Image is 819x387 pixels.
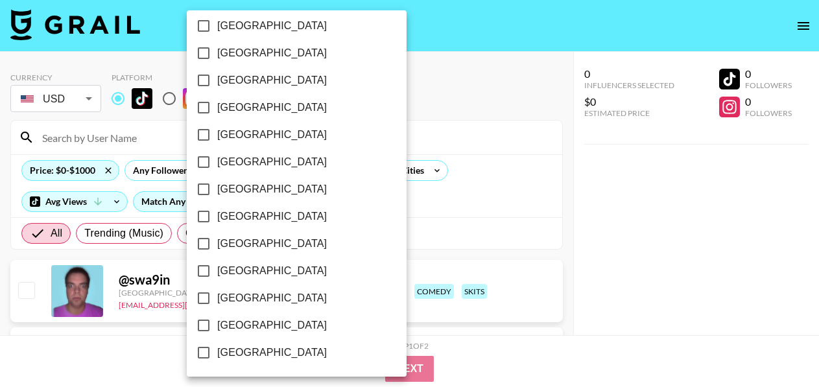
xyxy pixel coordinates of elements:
[217,236,327,252] span: [GEOGRAPHIC_DATA]
[217,182,327,197] span: [GEOGRAPHIC_DATA]
[217,127,327,143] span: [GEOGRAPHIC_DATA]
[217,290,327,306] span: [GEOGRAPHIC_DATA]
[217,209,327,224] span: [GEOGRAPHIC_DATA]
[217,318,327,333] span: [GEOGRAPHIC_DATA]
[217,45,327,61] span: [GEOGRAPHIC_DATA]
[217,263,327,279] span: [GEOGRAPHIC_DATA]
[217,18,327,34] span: [GEOGRAPHIC_DATA]
[217,100,327,115] span: [GEOGRAPHIC_DATA]
[754,322,803,371] iframe: Drift Widget Chat Controller
[217,345,327,360] span: [GEOGRAPHIC_DATA]
[217,154,327,170] span: [GEOGRAPHIC_DATA]
[217,73,327,88] span: [GEOGRAPHIC_DATA]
